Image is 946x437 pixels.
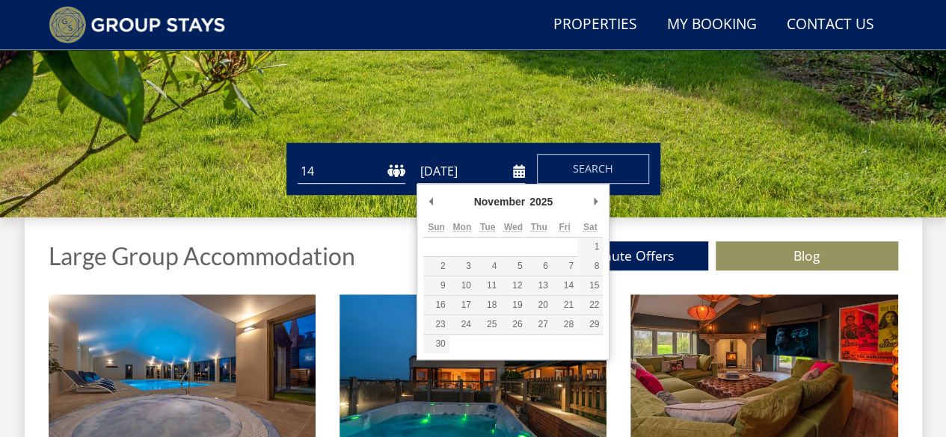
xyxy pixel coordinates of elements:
abbr: Wednesday [504,222,523,232]
button: 23 [423,315,449,334]
button: 4 [475,257,500,276]
button: 15 [577,276,603,295]
a: Blog [716,241,898,270]
a: Last Minute Offers [526,241,708,270]
div: November [472,190,527,213]
button: 17 [449,296,475,314]
abbr: Tuesday [480,222,495,232]
abbr: Saturday [583,222,598,232]
abbr: Monday [452,222,471,232]
button: Previous Month [423,190,438,213]
button: 6 [526,257,551,276]
a: Properties [547,8,643,42]
button: 11 [475,276,500,295]
button: 14 [552,276,577,295]
abbr: Sunday [428,222,445,232]
button: 26 [500,315,526,334]
button: 28 [552,315,577,334]
button: 5 [500,257,526,276]
abbr: Thursday [531,222,547,232]
button: 12 [500,276,526,295]
div: 2025 [527,190,555,213]
button: 7 [552,257,577,276]
button: 21 [552,296,577,314]
button: 20 [526,296,551,314]
button: 18 [475,296,500,314]
abbr: Friday [559,222,570,232]
button: 25 [475,315,500,334]
button: 27 [526,315,551,334]
input: Arrival Date [417,159,525,184]
button: 3 [449,257,475,276]
button: 29 [577,315,603,334]
button: 2 [423,257,449,276]
h1: Large Group Accommodation [49,243,355,269]
a: Contact Us [781,8,880,42]
button: 1 [577,238,603,256]
button: 24 [449,315,475,334]
button: Search [537,154,649,184]
button: 16 [423,296,449,314]
img: Group Stays [49,6,226,43]
button: 13 [526,276,551,295]
button: Next Month [588,190,603,213]
button: 22 [577,296,603,314]
a: My Booking [661,8,763,42]
button: 10 [449,276,475,295]
span: Search [573,161,613,176]
button: 8 [577,257,603,276]
button: 9 [423,276,449,295]
button: 30 [423,335,449,353]
button: 19 [500,296,526,314]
